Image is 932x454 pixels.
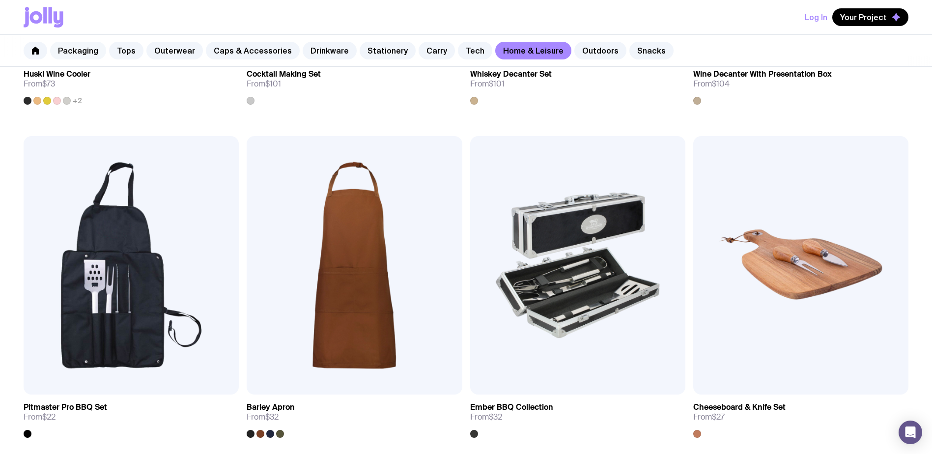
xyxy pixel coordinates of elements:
[419,42,455,59] a: Carry
[693,61,908,105] a: Wine Decanter With Presentation BoxFrom$104
[470,402,553,412] h3: Ember BBQ Collection
[693,69,832,79] h3: Wine Decanter With Presentation Box
[24,412,56,422] span: From
[50,42,106,59] a: Packaging
[693,412,725,422] span: From
[574,42,626,59] a: Outdoors
[42,412,56,422] span: $22
[693,79,730,89] span: From
[247,61,462,105] a: Cocktail Making SetFrom$101
[24,69,90,79] h3: Huski Wine Cooler
[470,69,552,79] h3: Whiskey Decanter Set
[247,395,462,438] a: Barley ApronFrom$32
[265,79,281,89] span: $101
[24,395,239,438] a: Pitmaster Pro BBQ SetFrom$22
[712,412,725,422] span: $27
[712,79,730,89] span: $104
[805,8,827,26] button: Log In
[458,42,492,59] a: Tech
[470,412,502,422] span: From
[247,69,321,79] h3: Cocktail Making Set
[489,412,502,422] span: $32
[247,412,279,422] span: From
[146,42,203,59] a: Outerwear
[360,42,416,59] a: Stationery
[265,412,279,422] span: $32
[832,8,908,26] button: Your Project
[109,42,143,59] a: Tops
[206,42,300,59] a: Caps & Accessories
[24,79,55,89] span: From
[899,421,922,444] div: Open Intercom Messenger
[24,402,107,412] h3: Pitmaster Pro BBQ Set
[42,79,55,89] span: $73
[303,42,357,59] a: Drinkware
[840,12,887,22] span: Your Project
[470,79,505,89] span: From
[489,79,505,89] span: $101
[693,402,786,412] h3: Cheeseboard & Knife Set
[693,395,908,438] a: Cheeseboard & Knife SetFrom$27
[629,42,674,59] a: Snacks
[247,402,295,412] h3: Barley Apron
[470,61,685,105] a: Whiskey Decanter SetFrom$101
[495,42,571,59] a: Home & Leisure
[73,97,82,105] span: +2
[470,395,685,438] a: Ember BBQ CollectionFrom$32
[247,79,281,89] span: From
[24,61,239,105] a: Huski Wine CoolerFrom$73+2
